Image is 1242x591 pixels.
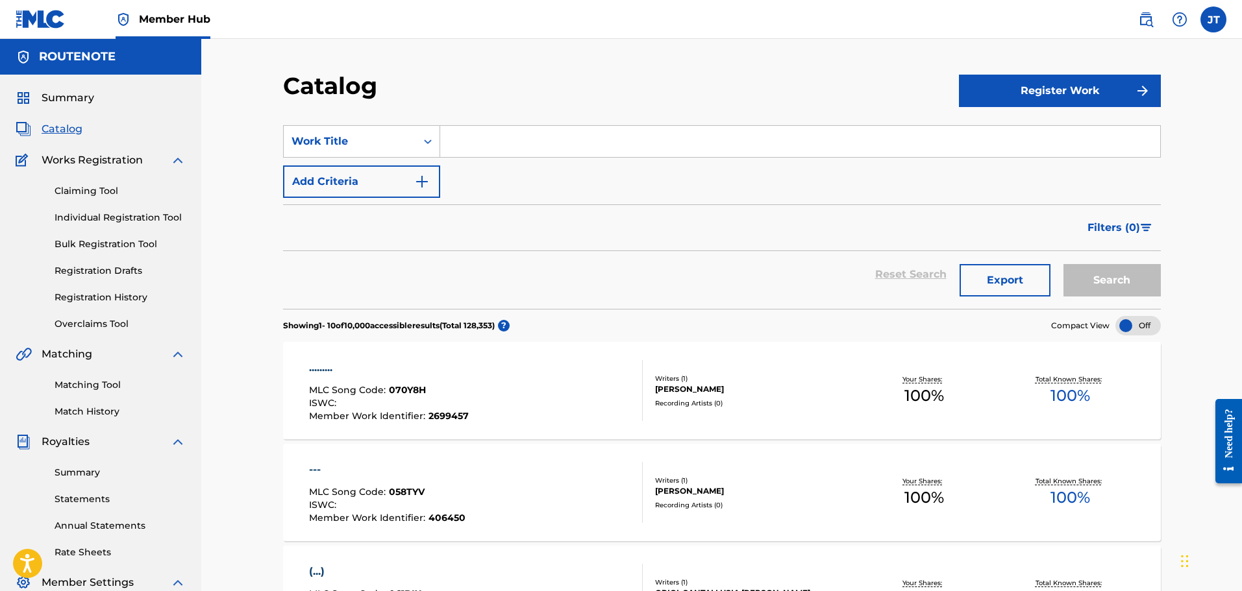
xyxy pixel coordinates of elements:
button: Filters (0) [1080,211,1161,244]
img: Catalog [16,121,31,137]
img: Member Settings [16,575,31,590]
a: .........MLC Song Code:070Y8HISWC:Member Work Identifier:2699457Writers (1)[PERSON_NAME]Recording... [283,342,1161,439]
span: Member Work Identifier : [309,512,428,524]
div: Recording Artists ( 0 ) [655,398,851,408]
iframe: Chat Widget [1177,529,1242,591]
img: expand [170,434,186,450]
img: Works Registration [16,152,32,168]
span: Member Settings [42,575,134,590]
a: Match History [55,405,186,418]
img: f7272a7cc735f4ea7f67.svg [1135,83,1150,99]
img: Matching [16,346,32,362]
div: Writers ( 1 ) [655,476,851,485]
img: expand [170,152,186,168]
span: MLC Song Code : [309,384,389,396]
span: 406450 [428,512,466,524]
iframe: Resource Center [1206,389,1242,493]
img: expand [170,346,186,362]
span: 100 % [904,486,944,509]
h2: Catalog [283,71,384,101]
p: Your Shares: [902,578,945,588]
div: ......... [309,360,469,376]
span: ISWC : [309,499,340,511]
a: Claiming Tool [55,184,186,198]
div: Work Title [292,134,408,149]
div: Recording Artists ( 0 ) [655,500,851,510]
div: --- [309,462,466,477]
p: Total Known Shares: [1036,374,1105,384]
button: Register Work [959,75,1161,107]
span: Member Hub [139,12,210,27]
p: Showing 1 - 10 of 10,000 accessible results (Total 128,353 ) [283,320,495,332]
img: MLC Logo [16,10,66,29]
span: Works Registration [42,152,143,168]
form: Search Form [283,125,1161,309]
div: Drag [1181,542,1189,581]
span: Member Work Identifier : [309,410,428,422]
span: Catalog [42,121,82,137]
a: Registration History [55,291,186,304]
button: Export [960,264,1050,296]
span: Filters ( 0 ) [1087,220,1140,235]
img: search [1138,12,1154,27]
img: Summary [16,90,31,106]
span: Royalties [42,434,90,450]
img: Accounts [16,49,31,65]
span: 058TYV [389,486,425,498]
a: Annual Statements [55,519,186,533]
div: (...) [309,564,465,579]
span: 2699457 [428,410,469,422]
a: Summary [55,466,186,479]
img: help [1172,12,1187,27]
a: Matching Tool [55,378,186,392]
a: SummarySummary [16,90,94,106]
a: Public Search [1133,6,1159,32]
p: Your Shares: [902,374,945,384]
span: ISWC : [309,397,340,409]
span: Matching [42,346,92,362]
span: 100 % [1050,384,1090,407]
span: Summary [42,90,94,106]
a: Statements [55,492,186,506]
img: 9d2ae6d4665cec9f34b9.svg [414,174,430,189]
a: CatalogCatalog [16,121,82,137]
span: ? [498,320,510,332]
a: Overclaims Tool [55,317,186,331]
a: Bulk Registration Tool [55,237,186,251]
img: Royalties [16,434,31,450]
p: Your Shares: [902,476,945,486]
div: Writers ( 1 ) [655,577,851,587]
span: MLC Song Code : [309,486,389,498]
img: Top Rightsholder [116,12,131,27]
div: [PERSON_NAME] [655,383,851,395]
span: Compact View [1051,320,1110,332]
span: 070Y8H [389,384,426,396]
a: Individual Registration Tool [55,211,186,224]
div: Help [1167,6,1193,32]
div: Writers ( 1 ) [655,374,851,383]
a: Rate Sheets [55,546,186,559]
span: 100 % [904,384,944,407]
p: Total Known Shares: [1036,578,1105,588]
div: User Menu [1200,6,1226,32]
button: Add Criteria [283,165,440,198]
a: Registration Drafts [55,264,186,278]
span: 100 % [1050,486,1090,509]
img: expand [170,575,186,590]
a: ---MLC Song Code:058TYVISWC:Member Work Identifier:406450Writers (1)[PERSON_NAME]Recording Artist... [283,444,1161,541]
p: Total Known Shares: [1036,476,1105,486]
img: filter [1141,224,1152,232]
div: [PERSON_NAME] [655,485,851,497]
h5: ROUTENOTE [39,49,116,64]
